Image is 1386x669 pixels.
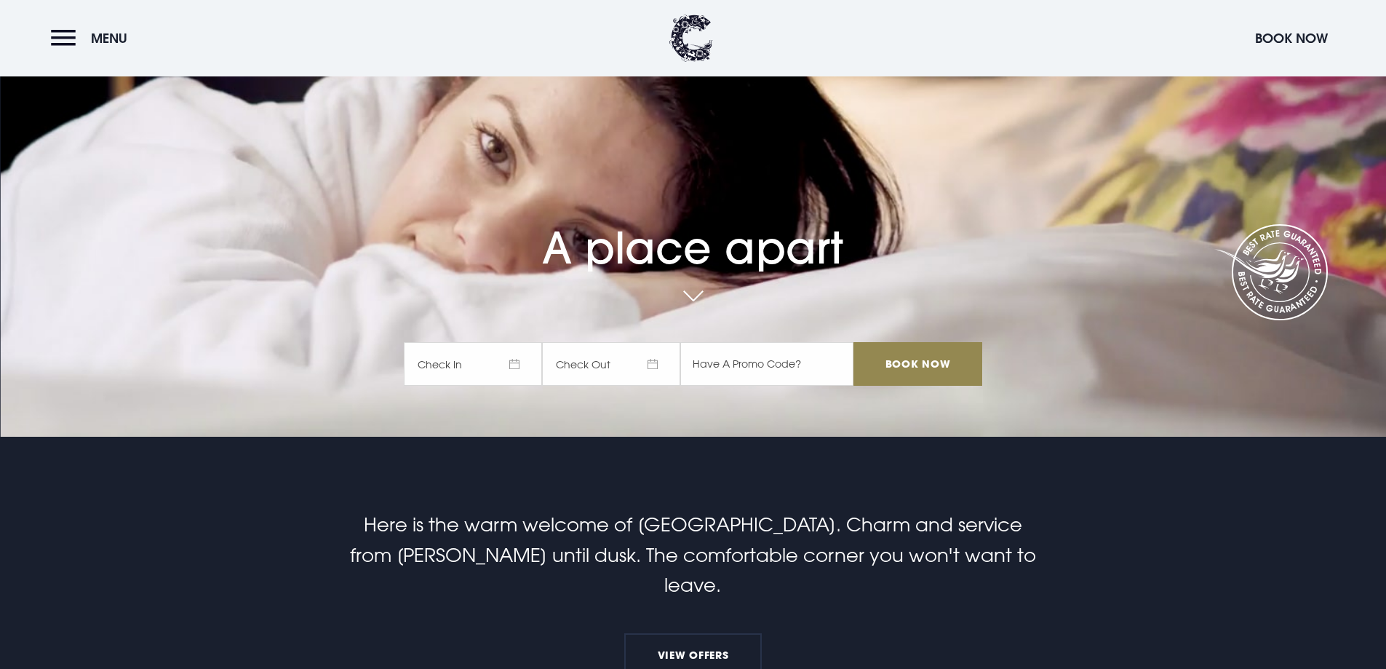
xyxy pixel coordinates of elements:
[404,342,542,386] span: Check In
[853,342,981,386] input: Book Now
[680,342,853,386] input: Have A Promo Code?
[669,15,713,62] img: Clandeboye Lodge
[542,342,680,386] span: Check Out
[1248,23,1335,54] button: Book Now
[346,510,1039,601] p: Here is the warm welcome of [GEOGRAPHIC_DATA]. Charm and service from [PERSON_NAME] until dusk. T...
[91,30,127,47] span: Menu
[404,181,981,274] h1: A place apart
[51,23,135,54] button: Menu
